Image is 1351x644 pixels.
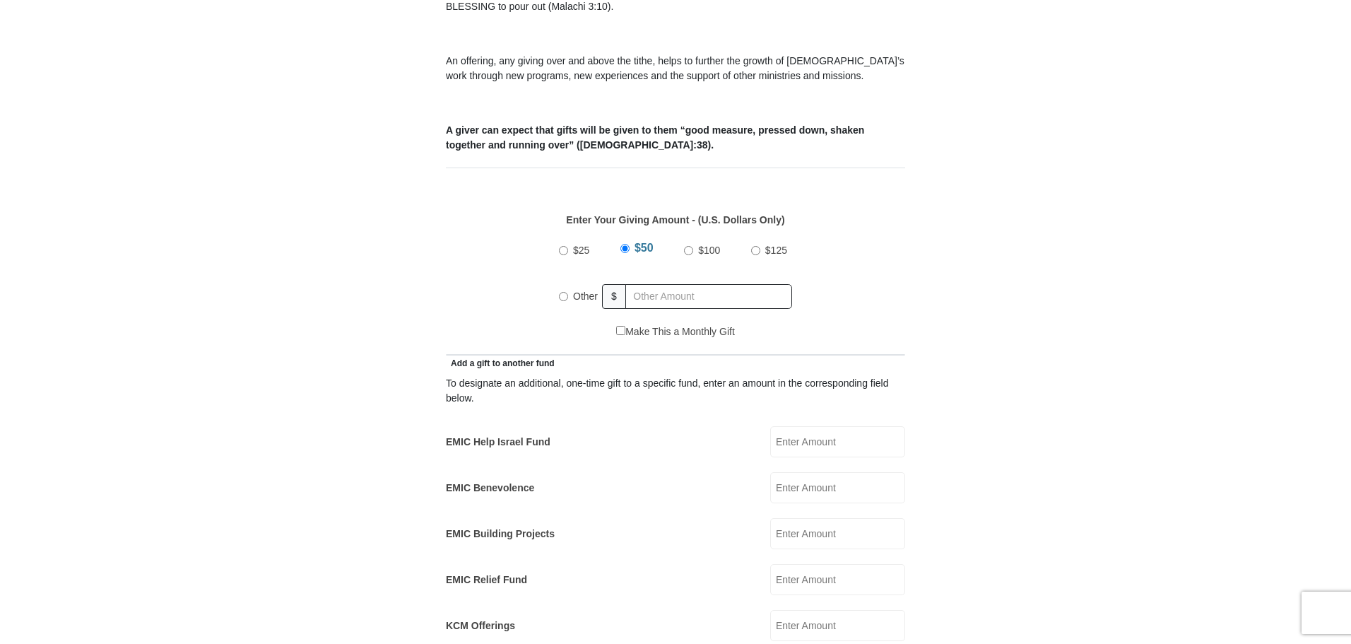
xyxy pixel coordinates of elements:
[770,472,905,503] input: Enter Amount
[765,245,787,256] span: $125
[698,245,720,256] span: $100
[625,284,792,309] input: Other Amount
[446,376,905,406] div: To designate an additional, one-time gift to a specific fund, enter an amount in the correspondin...
[446,358,555,368] span: Add a gift to another fund
[616,326,625,335] input: Make This a Monthly Gift
[446,573,527,587] label: EMIC Relief Fund
[446,54,905,83] p: An offering, any giving over and above the tithe, helps to further the growth of [DEMOGRAPHIC_DAT...
[566,214,784,226] strong: Enter Your Giving Amount - (U.S. Dollars Only)
[770,426,905,457] input: Enter Amount
[446,124,864,151] b: A giver can expect that gifts will be given to them “good measure, pressed down, shaken together ...
[446,435,550,450] label: EMIC Help Israel Fund
[616,324,735,339] label: Make This a Monthly Gift
[446,619,515,633] label: KCM Offerings
[770,610,905,641] input: Enter Amount
[770,518,905,549] input: Enter Amount
[635,242,654,254] span: $50
[446,527,555,541] label: EMIC Building Projects
[602,284,626,309] span: $
[573,291,598,302] span: Other
[573,245,589,256] span: $25
[770,564,905,595] input: Enter Amount
[446,481,534,496] label: EMIC Benevolence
